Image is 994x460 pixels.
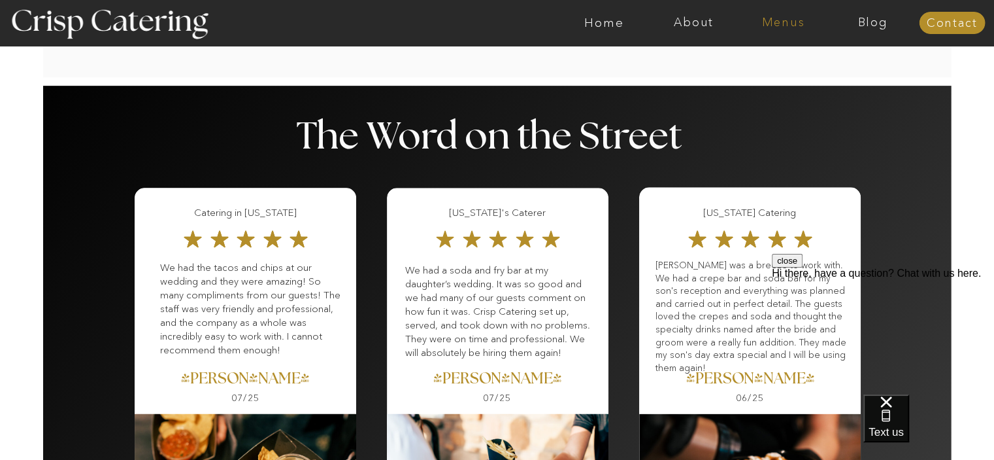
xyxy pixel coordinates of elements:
p: The Word on the Street [297,118,699,157]
a: [PERSON_NAME] [367,371,629,390]
a: Menus [738,16,828,29]
a: Home [559,16,649,29]
p: [PERSON_NAME] was a breeze to work with. We had a crepe bar and soda bar for my son's reception a... [655,259,847,364]
a: Contact [919,17,985,30]
h3: Catering in [US_STATE] [154,205,337,221]
a: [PERSON_NAME] [620,371,882,390]
h3: [US_STATE]'s Caterer [406,205,589,221]
a: Blog [828,16,918,29]
h3: 06/25 [713,393,787,406]
h3: 07/25 [460,393,535,406]
a: About [649,16,738,29]
h3: [US_STATE] Catering [659,205,841,221]
p: We had a soda and fry bar at my daughter’s wedding. It was so good and we had many of our guests ... [405,263,595,380]
h3: 07/25 [208,393,283,406]
p: We had the tacos and chips at our wedding and they were amazing! So many compliments from our gue... [160,260,342,365]
iframe: podium webchat widget bubble [863,395,994,460]
iframe: podium webchat widget prompt [772,254,994,411]
a: [PERSON_NAME] [114,371,376,390]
